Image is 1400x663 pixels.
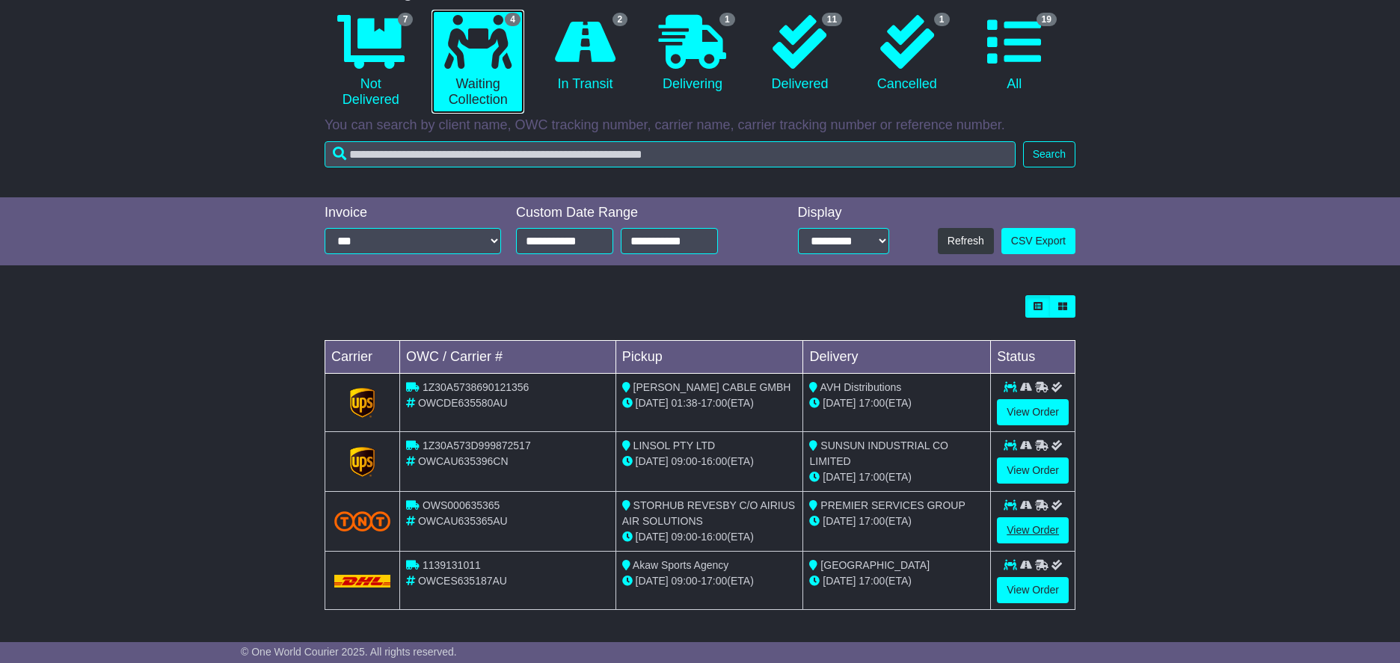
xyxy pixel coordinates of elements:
[809,514,984,529] div: (ETA)
[622,395,797,411] div: - (ETA)
[325,117,1075,134] p: You can search by client name, OWC tracking number, carrier name, carrier tracking number or refe...
[646,10,738,98] a: 1 Delivering
[938,228,994,254] button: Refresh
[809,440,948,467] span: SUNSUN INDUSTRIAL CO LIMITED
[754,10,846,98] a: 11 Delivered
[423,499,500,511] span: OWS000635365
[672,397,698,409] span: 01:38
[423,440,531,451] span: 1Z30A573D999872517
[809,395,984,411] div: (ETA)
[701,575,727,587] span: 17:00
[672,531,698,543] span: 09:00
[672,575,698,587] span: 09:00
[859,575,885,587] span: 17:00
[334,511,390,531] img: TNT_Domestic.png
[820,499,965,511] span: PREMIER SERVICES GROUP
[539,10,631,98] a: 2 In Transit
[1037,13,1057,26] span: 19
[823,471,856,483] span: [DATE]
[334,575,390,587] img: DHL.png
[423,559,481,571] span: 1139131011
[997,457,1069,484] a: View Order
[622,454,797,469] div: - (ETA)
[719,13,735,26] span: 1
[633,440,715,451] span: LINSOL PTY LTD
[423,381,529,393] span: 1Z30A5738690121356
[350,388,375,418] img: GetCarrierServiceLogo
[997,517,1069,543] a: View Order
[859,515,885,527] span: 17:00
[934,13,950,26] span: 1
[1023,141,1075,167] button: Search
[633,381,791,393] span: [PERSON_NAME] CABLE GMBH
[325,205,501,221] div: Invoice
[622,529,797,545] div: - (ETA)
[820,381,902,393] span: AVH Distributions
[350,447,375,477] img: GetCarrierServiceLogo
[861,10,953,98] a: 1 Cancelled
[516,205,756,221] div: Custom Date Range
[823,515,856,527] span: [DATE]
[636,575,669,587] span: [DATE]
[622,573,797,589] div: - (ETA)
[809,469,984,485] div: (ETA)
[615,341,803,374] td: Pickup
[968,10,1060,98] a: 19 All
[820,559,930,571] span: [GEOGRAPHIC_DATA]
[997,399,1069,425] a: View Order
[432,10,524,114] a: 4 Waiting Collection
[859,397,885,409] span: 17:00
[400,341,616,374] td: OWC / Carrier #
[991,341,1075,374] td: Status
[823,397,856,409] span: [DATE]
[701,531,727,543] span: 16:00
[612,13,628,26] span: 2
[325,341,400,374] td: Carrier
[798,205,889,221] div: Display
[241,646,457,658] span: © One World Courier 2025. All rights reserved.
[803,341,991,374] td: Delivery
[701,397,727,409] span: 17:00
[418,575,507,587] span: OWCES635187AU
[636,531,669,543] span: [DATE]
[418,515,508,527] span: OWCAU635365AU
[418,397,508,409] span: OWCDE635580AU
[823,575,856,587] span: [DATE]
[997,577,1069,603] a: View Order
[809,573,984,589] div: (ETA)
[672,455,698,467] span: 09:00
[636,455,669,467] span: [DATE]
[622,499,795,527] span: STORHUB REVESBY C/O AIRIUS AIR SOLUTIONS
[822,13,842,26] span: 11
[1001,228,1075,254] a: CSV Export
[636,397,669,409] span: [DATE]
[325,10,417,114] a: 7 Not Delivered
[398,13,414,26] span: 7
[633,559,728,571] span: Akaw Sports Agency
[859,471,885,483] span: 17:00
[701,455,727,467] span: 16:00
[418,455,509,467] span: OWCAU635396CN
[505,13,521,26] span: 4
